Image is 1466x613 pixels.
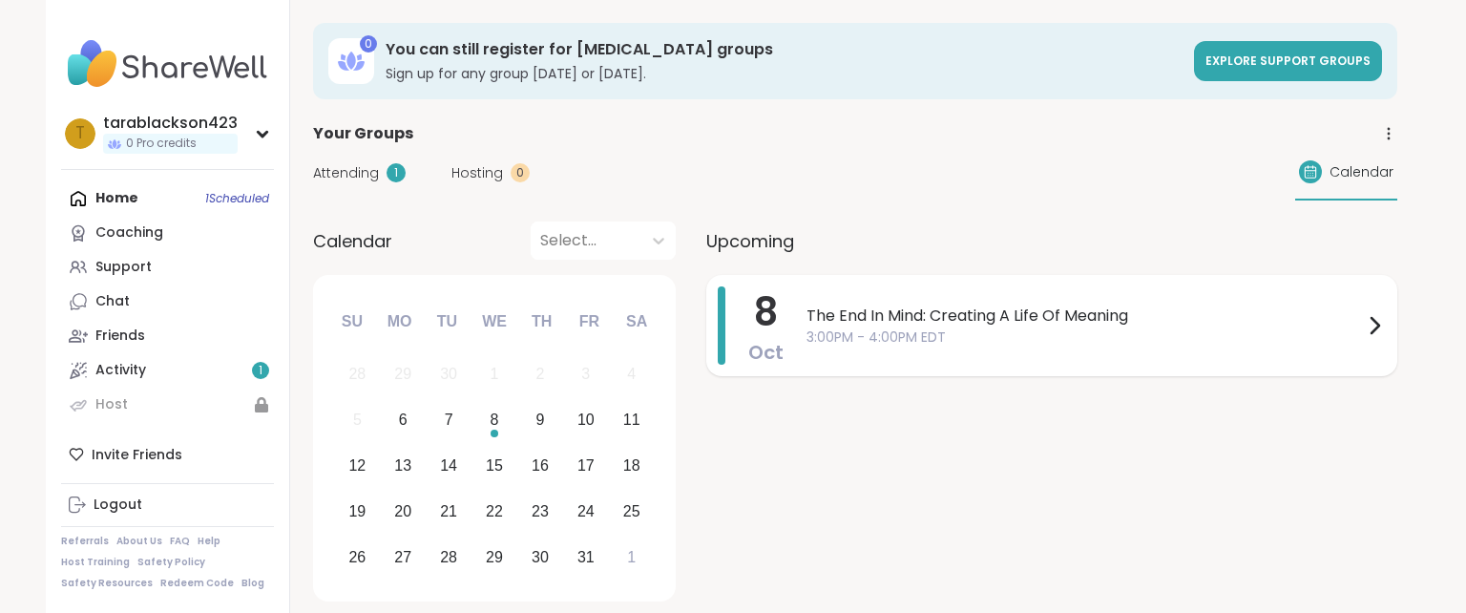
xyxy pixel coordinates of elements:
div: Choose Monday, October 6th, 2025 [383,400,424,441]
h3: Sign up for any group [DATE] or [DATE]. [386,64,1183,83]
div: 1 [491,361,499,387]
div: Choose Sunday, October 19th, 2025 [337,491,378,532]
div: Choose Wednesday, October 22nd, 2025 [474,491,515,532]
div: Fr [568,301,610,343]
span: 8 [754,285,778,339]
div: 27 [394,544,411,570]
div: Choose Wednesday, October 15th, 2025 [474,446,515,487]
div: 28 [348,361,366,387]
div: 4 [627,361,636,387]
div: Choose Sunday, October 26th, 2025 [337,537,378,578]
span: Calendar [313,228,392,254]
div: We [473,301,515,343]
div: 19 [348,498,366,524]
a: Redeem Code [160,577,234,590]
a: Coaching [61,216,274,250]
div: Choose Friday, October 31st, 2025 [565,537,606,578]
span: 3:00PM - 4:00PM EDT [806,328,1363,348]
div: 3 [581,361,590,387]
div: Invite Friends [61,437,274,472]
div: Not available Sunday, September 28th, 2025 [337,354,378,395]
div: Activity [95,361,146,380]
div: 24 [577,498,595,524]
div: 0 [511,163,530,182]
div: 7 [445,407,453,433]
div: Choose Tuesday, October 21st, 2025 [429,491,470,532]
div: 8 [491,407,499,433]
div: Coaching [95,223,163,243]
div: 10 [577,407,595,433]
div: Friends [95,327,145,346]
div: 30 [532,544,549,570]
a: Safety Policy [137,556,205,569]
div: Choose Tuesday, October 7th, 2025 [429,400,470,441]
div: Not available Thursday, October 2nd, 2025 [520,354,561,395]
div: month 2025-10 [334,351,654,580]
span: Calendar [1330,162,1393,182]
div: 1 [387,163,406,182]
a: Logout [61,488,274,522]
div: Th [521,301,563,343]
div: 1 [627,544,636,570]
div: 30 [440,361,457,387]
div: Chat [95,292,130,311]
img: ShareWell Nav Logo [61,31,274,97]
span: The End In Mind: Creating A Life Of Meaning [806,305,1363,328]
div: Mo [378,301,420,343]
div: tarablackson423 [103,113,238,134]
div: 5 [353,407,362,433]
span: 0 Pro credits [126,136,197,152]
a: Support [61,250,274,285]
div: 17 [577,453,595,478]
div: Support [95,258,152,277]
div: Choose Thursday, October 9th, 2025 [520,400,561,441]
div: 2 [535,361,544,387]
div: Tu [426,301,468,343]
div: Not available Tuesday, September 30th, 2025 [429,354,470,395]
div: 0 [360,35,377,53]
a: Referrals [61,535,109,548]
div: Not available Monday, September 29th, 2025 [383,354,424,395]
div: Choose Thursday, October 16th, 2025 [520,446,561,487]
a: Friends [61,319,274,353]
div: 29 [394,361,411,387]
span: Your Groups [313,122,413,145]
div: 23 [532,498,549,524]
div: Logout [94,496,142,515]
div: 21 [440,498,457,524]
div: Choose Tuesday, October 14th, 2025 [429,446,470,487]
div: 13 [394,453,411,478]
span: Attending [313,163,379,183]
div: Choose Thursday, October 30th, 2025 [520,537,561,578]
div: 22 [486,498,503,524]
div: Host [95,395,128,414]
a: Blog [241,577,264,590]
div: Not available Saturday, October 4th, 2025 [611,354,652,395]
div: Choose Wednesday, October 8th, 2025 [474,400,515,441]
div: Choose Saturday, November 1st, 2025 [611,537,652,578]
div: 28 [440,544,457,570]
div: 15 [486,453,503,478]
div: 6 [399,407,408,433]
div: 26 [348,544,366,570]
div: Sa [616,301,658,343]
div: Choose Monday, October 20th, 2025 [383,491,424,532]
a: Activity1 [61,353,274,388]
div: Choose Thursday, October 23rd, 2025 [520,491,561,532]
a: FAQ [170,535,190,548]
div: 25 [623,498,640,524]
div: Choose Saturday, October 25th, 2025 [611,491,652,532]
span: 1 [259,363,262,379]
a: Host Training [61,556,130,569]
div: Choose Friday, October 10th, 2025 [565,400,606,441]
div: Not available Friday, October 3rd, 2025 [565,354,606,395]
div: Not available Sunday, October 5th, 2025 [337,400,378,441]
div: 9 [535,407,544,433]
div: 29 [486,544,503,570]
div: 14 [440,453,457,478]
a: Safety Resources [61,577,153,590]
div: 11 [623,407,640,433]
div: Choose Saturday, October 18th, 2025 [611,446,652,487]
div: Choose Monday, October 27th, 2025 [383,537,424,578]
div: Choose Wednesday, October 29th, 2025 [474,537,515,578]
